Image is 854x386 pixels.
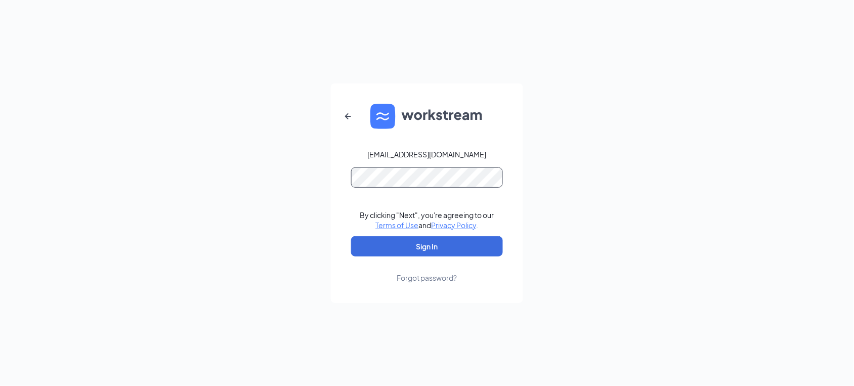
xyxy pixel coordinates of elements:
[432,221,477,230] a: Privacy Policy
[376,221,419,230] a: Terms of Use
[397,256,457,283] a: Forgot password?
[342,110,354,122] svg: ArrowLeftNew
[370,104,484,129] img: WS logo and Workstream text
[397,273,457,283] div: Forgot password?
[360,210,494,230] div: By clicking "Next", you're agreeing to our and .
[351,236,503,256] button: Sign In
[368,149,487,159] div: [EMAIL_ADDRESS][DOMAIN_NAME]
[336,104,360,128] button: ArrowLeftNew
